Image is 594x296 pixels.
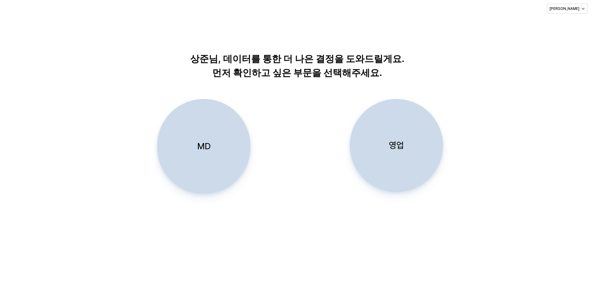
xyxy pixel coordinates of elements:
p: 영업 [389,140,404,151]
button: MD [157,99,250,194]
button: 영업 [350,99,443,192]
p: [PERSON_NAME] [550,6,579,11]
p: MD [197,141,211,152]
p: 상준님, 데이터를 통한 더 나은 결정을 도와드릴게요. 먼저 확인하고 싶은 부문을 선택해주세요. [139,52,456,80]
button: [PERSON_NAME] [547,4,588,14]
